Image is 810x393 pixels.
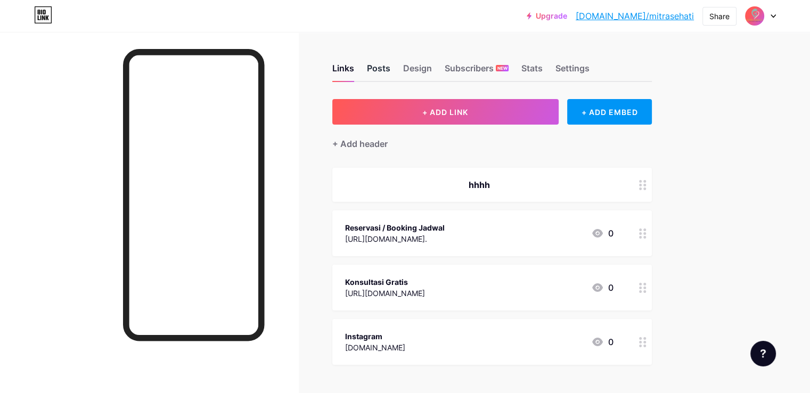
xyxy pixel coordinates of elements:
[345,222,445,233] div: Reservasi / Booking Jadwal
[744,6,765,26] img: mitrasehati
[345,178,613,191] div: hhhh
[345,233,445,244] div: [URL][DOMAIN_NAME].
[367,62,390,81] div: Posts
[345,288,425,299] div: [URL][DOMAIN_NAME]
[497,65,508,71] span: NEW
[422,108,468,117] span: + ADD LINK
[591,227,613,240] div: 0
[403,62,432,81] div: Design
[555,62,590,81] div: Settings
[567,99,652,125] div: + ADD EMBED
[576,10,694,22] a: [DOMAIN_NAME]/mitrasehati
[445,62,509,81] div: Subscribers
[332,99,559,125] button: + ADD LINK
[591,335,613,348] div: 0
[527,12,567,20] a: Upgrade
[332,62,354,81] div: Links
[345,342,405,353] div: [DOMAIN_NAME]
[709,11,730,22] div: Share
[345,276,425,288] div: Konsultasi Gratis
[345,331,405,342] div: Instagram
[521,62,543,81] div: Stats
[591,281,613,294] div: 0
[332,137,388,150] div: + Add header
